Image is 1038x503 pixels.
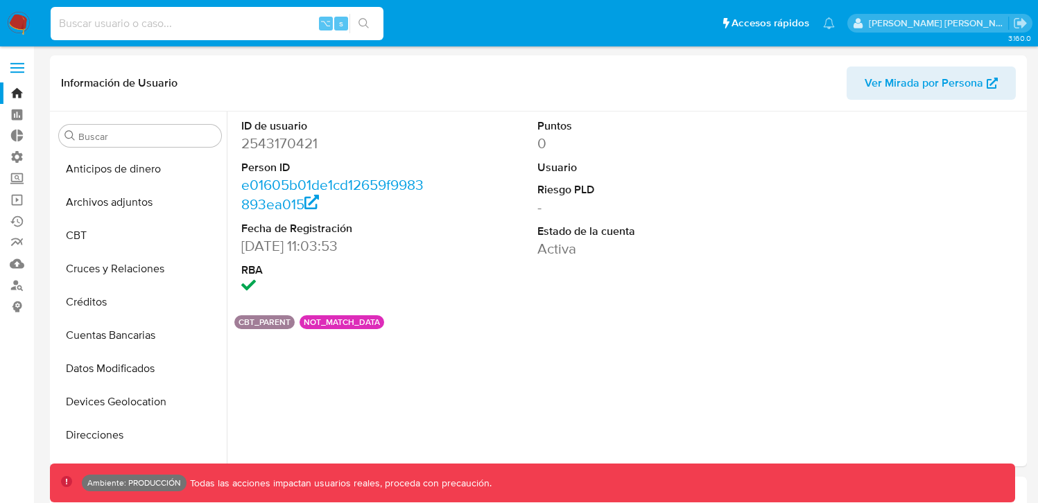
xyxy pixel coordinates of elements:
span: s [339,17,343,30]
dd: Activa [537,239,721,258]
dd: - [537,197,721,217]
p: Todas las acciones impactan usuarios reales, proceda con precaución. [187,477,492,490]
button: Buscar [64,130,76,141]
dd: 2543170421 [241,134,425,153]
button: Devices Geolocation [53,385,227,418]
dt: Puntos [537,118,721,134]
span: Ver Mirada por Persona [865,67,983,100]
input: Buscar usuario o caso... [51,15,383,33]
button: Cuentas Bancarias [53,319,227,352]
a: Salir [1013,16,1028,30]
h1: Información de Usuario [61,76,178,90]
a: Notificaciones [823,17,835,29]
span: ⌥ [320,17,331,30]
button: Ver Mirada por Persona [847,67,1016,100]
dt: Usuario [537,160,721,175]
button: Archivos adjuntos [53,186,227,219]
button: Créditos [53,285,227,319]
dt: Person ID [241,160,425,175]
p: Ambiente: PRODUCCIÓN [87,480,181,486]
button: search-icon [349,14,378,33]
button: Datos Modificados [53,352,227,385]
dd: [DATE] 11:03:53 [241,236,425,256]
dt: Estado de la cuenta [537,224,721,239]
p: marcoezequiel.morales@mercadolibre.com [869,17,1009,30]
button: Direcciones [53,418,227,452]
button: Dispositivos Point [53,452,227,485]
button: Cruces y Relaciones [53,252,227,285]
input: Buscar [78,130,216,143]
dt: Riesgo PLD [537,182,721,197]
button: CBT [53,219,227,252]
dt: ID de usuario [241,118,425,134]
button: Anticipos de dinero [53,152,227,186]
a: e01605b01de1cd12659f9983893ea015 [241,175,424,214]
span: Accesos rápidos [732,16,809,30]
dd: 0 [537,134,721,153]
dt: Fecha de Registración [241,221,425,236]
dt: RBA [241,263,425,278]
